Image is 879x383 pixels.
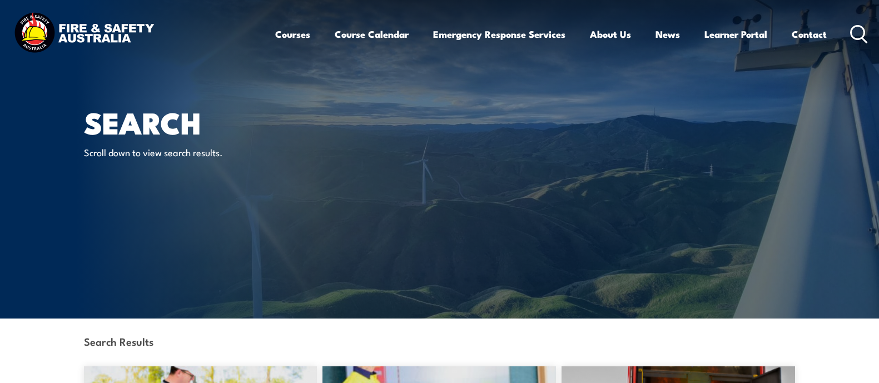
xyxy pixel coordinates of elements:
[590,19,631,49] a: About Us
[84,334,153,349] strong: Search Results
[275,19,310,49] a: Courses
[84,146,287,158] p: Scroll down to view search results.
[335,19,409,49] a: Course Calendar
[655,19,680,49] a: News
[792,19,827,49] a: Contact
[433,19,565,49] a: Emergency Response Services
[704,19,767,49] a: Learner Portal
[84,109,359,135] h1: Search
